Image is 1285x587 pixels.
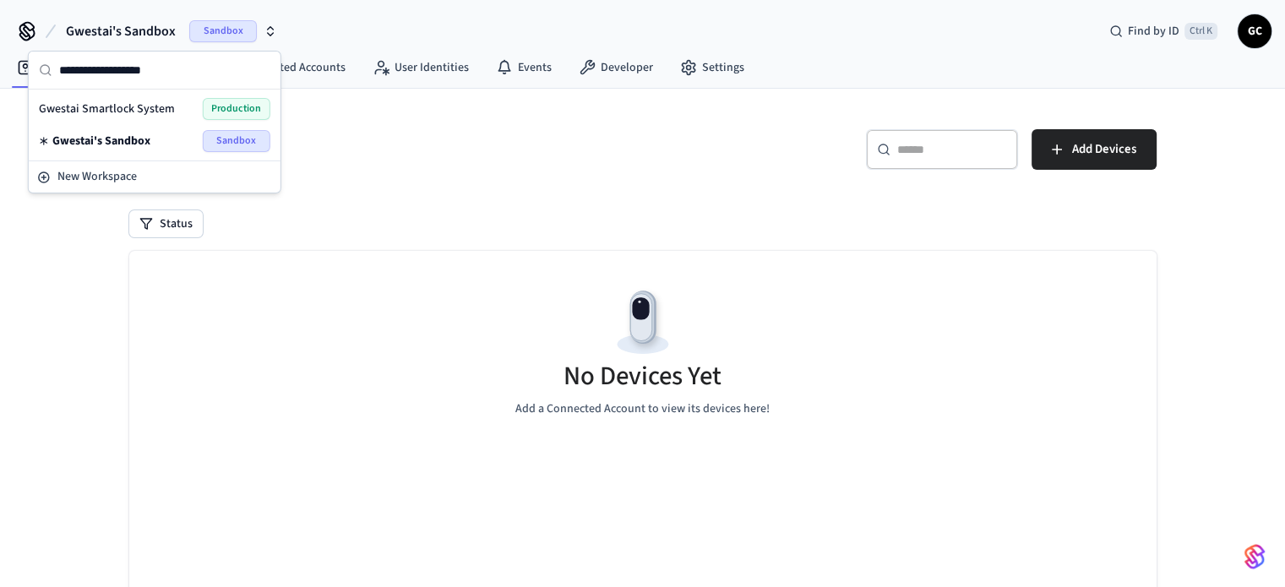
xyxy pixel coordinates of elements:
[39,101,175,117] span: Gwestai Smartlock System
[66,21,176,41] span: Gwestai's Sandbox
[189,20,257,42] span: Sandbox
[52,133,150,149] span: Gwestai's Sandbox
[30,163,279,191] button: New Workspace
[1032,129,1157,170] button: Add Devices
[1128,23,1179,40] span: Find by ID
[1238,14,1271,48] button: GC
[667,52,758,83] a: Settings
[1244,543,1265,570] img: SeamLogoGradient.69752ec5.svg
[359,52,482,83] a: User Identities
[203,130,270,152] span: Sandbox
[565,52,667,83] a: Developer
[1184,23,1217,40] span: Ctrl K
[1239,16,1270,46] span: GC
[482,52,565,83] a: Events
[515,400,770,418] p: Add a Connected Account to view its devices here!
[129,129,633,164] h5: Devices
[129,210,203,237] button: Status
[29,90,280,160] div: Suggestions
[206,52,359,83] a: Connected Accounts
[203,98,270,120] span: Production
[1072,139,1136,160] span: Add Devices
[57,168,137,186] span: New Workspace
[1096,16,1231,46] div: Find by IDCtrl K
[3,52,91,83] a: Devices
[605,285,681,361] img: Devices Empty State
[564,359,721,394] h5: No Devices Yet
